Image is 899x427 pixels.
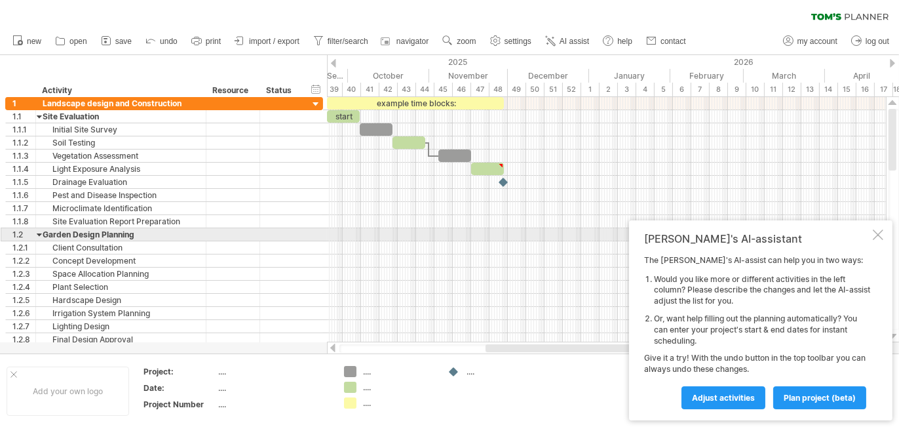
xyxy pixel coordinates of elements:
[12,241,35,254] div: 1.2.1
[508,69,589,83] div: December 2025
[9,33,45,50] a: new
[43,215,199,228] div: Site Evaluation Report Preparation
[43,189,199,201] div: Pest and Disease Inspection
[765,83,783,96] div: 11
[12,97,35,110] div: 1
[654,274,870,307] li: Would you like more or different activities in the left column? Please describe the changes and l...
[505,37,531,46] span: settings
[396,37,429,46] span: navigator
[728,83,746,96] div: 9
[783,83,801,96] div: 12
[681,386,765,409] a: Adjust activities
[249,37,299,46] span: import / export
[363,366,434,377] div: ....
[266,84,295,97] div: Status
[43,202,199,214] div: Microclimate Identification
[780,33,841,50] a: my account
[797,37,837,46] span: my account
[218,366,328,377] div: ....
[644,232,870,245] div: [PERSON_NAME]'s AI-assistant
[600,33,636,50] a: help
[508,83,526,96] div: 49
[218,382,328,394] div: ....
[327,110,360,123] div: start
[618,83,636,96] div: 3
[27,37,41,46] span: new
[453,83,471,96] div: 46
[379,33,432,50] a: navigator
[589,69,670,83] div: January 2026
[746,83,765,96] div: 10
[12,110,35,123] div: 1.1
[142,33,182,50] a: undo
[43,268,199,280] div: Space Allocation Planning
[489,83,508,96] div: 48
[379,83,398,96] div: 42
[773,386,866,409] a: plan project (beta)
[7,367,129,416] div: Add your own logo
[43,320,199,333] div: Lighting Design
[143,382,216,394] div: Date:
[12,163,35,175] div: 1.1.4
[12,320,35,333] div: 1.2.7
[43,281,199,293] div: Plant Selection
[467,366,538,377] div: ....
[801,83,820,96] div: 13
[12,189,35,201] div: 1.1.6
[12,281,35,293] div: 1.2.4
[398,83,416,96] div: 43
[12,333,35,346] div: 1.2.8
[363,382,434,393] div: ....
[12,123,35,136] div: 1.1.1
[43,163,199,175] div: Light Exposure Analysis
[43,294,199,306] div: Hardscape Design
[12,150,35,162] div: 1.1.3
[188,33,225,50] a: print
[327,97,504,110] div: example time blocks:
[143,366,216,377] div: Project:
[12,176,35,188] div: 1.1.5
[654,314,870,346] li: Or, want help filling out the planning automatically? You can enter your project's start & end da...
[644,255,870,409] div: The [PERSON_NAME]'s AI-assist can help you in two ways: Give it a try! With the undo button in th...
[43,307,199,319] div: Irrigation System Planning
[43,110,199,123] div: Site Evaluation
[581,83,600,96] div: 1
[12,228,35,241] div: 1.2
[42,84,199,97] div: Activity
[69,37,87,46] span: open
[206,37,221,46] span: print
[12,136,35,149] div: 1.1.2
[12,215,35,228] div: 1.1.8
[231,33,303,50] a: import / export
[848,33,893,50] a: log out
[43,228,199,241] div: Garden Design Planning
[692,393,755,403] span: Adjust activities
[343,83,361,96] div: 40
[560,37,589,46] span: AI assist
[43,123,199,136] div: Initial Site Survey
[660,37,686,46] span: contact
[43,150,199,162] div: Vegetation Assessment
[115,37,132,46] span: save
[12,268,35,280] div: 1.2.3
[160,37,178,46] span: undo
[875,83,893,96] div: 17
[212,84,252,97] div: Resource
[856,83,875,96] div: 16
[416,83,434,96] div: 44
[218,399,328,410] div: ....
[617,37,632,46] span: help
[866,37,889,46] span: log out
[439,33,480,50] a: zoom
[43,241,199,254] div: Client Consultation
[471,83,489,96] div: 47
[43,136,199,149] div: Soil Testing
[12,294,35,306] div: 1.2.5
[328,37,368,46] span: filter/search
[784,393,856,403] span: plan project (beta)
[12,202,35,214] div: 1.1.7
[487,33,535,50] a: settings
[348,69,429,83] div: October 2025
[12,307,35,319] div: 1.2.6
[545,83,563,96] div: 51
